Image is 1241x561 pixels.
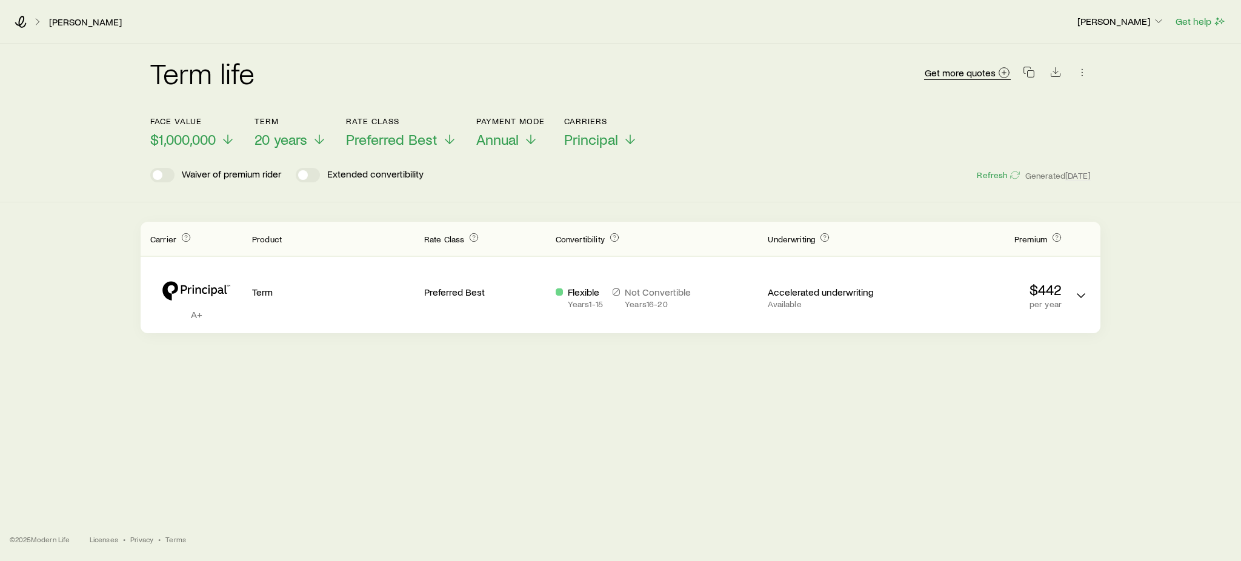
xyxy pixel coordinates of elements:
p: Extended convertibility [327,168,424,182]
button: Term20 years [255,116,327,148]
a: Get more quotes [924,66,1011,80]
p: Available [768,299,890,309]
span: Get more quotes [925,68,996,78]
p: Years 1 - 15 [568,299,603,309]
p: [PERSON_NAME] [1077,15,1165,27]
span: Convertibility [556,234,605,244]
span: Underwriting [768,234,815,244]
button: Get help [1175,15,1226,28]
p: $442 [899,281,1062,298]
p: © 2025 Modern Life [10,534,70,544]
span: Generated [1025,170,1091,181]
p: Years 16 - 20 [625,299,691,309]
p: Term [255,116,327,126]
button: Face value$1,000,000 [150,116,235,148]
p: Waiver of premium rider [182,168,281,182]
button: CarriersPrincipal [564,116,637,148]
a: Privacy [130,534,153,544]
button: [PERSON_NAME] [1077,15,1165,29]
p: Face value [150,116,235,126]
p: Carriers [564,116,637,126]
span: [DATE] [1065,170,1091,181]
div: Term quotes [141,222,1100,333]
span: Premium [1014,234,1047,244]
p: Not Convertible [625,286,691,298]
p: per year [899,299,1062,309]
span: • [123,534,125,544]
span: Rate Class [424,234,465,244]
span: 20 years [255,131,307,148]
p: Flexible [568,286,603,298]
a: [PERSON_NAME] [48,16,122,28]
a: Terms [165,534,186,544]
p: A+ [150,308,242,320]
span: Annual [476,131,519,148]
p: Rate Class [346,116,457,126]
span: Carrier [150,234,176,244]
p: Term [252,286,414,298]
span: Principal [564,131,618,148]
button: Payment ModeAnnual [476,116,545,148]
p: Preferred Best [424,286,546,298]
a: Download CSV [1047,68,1064,80]
h2: Term life [150,58,255,87]
button: Refresh [976,170,1020,181]
button: Rate ClassPreferred Best [346,116,457,148]
span: Preferred Best [346,131,438,148]
p: Payment Mode [476,116,545,126]
span: Product [252,234,282,244]
span: • [158,534,161,544]
p: Accelerated underwriting [768,286,890,298]
a: Licenses [90,534,118,544]
span: $1,000,000 [150,131,216,148]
